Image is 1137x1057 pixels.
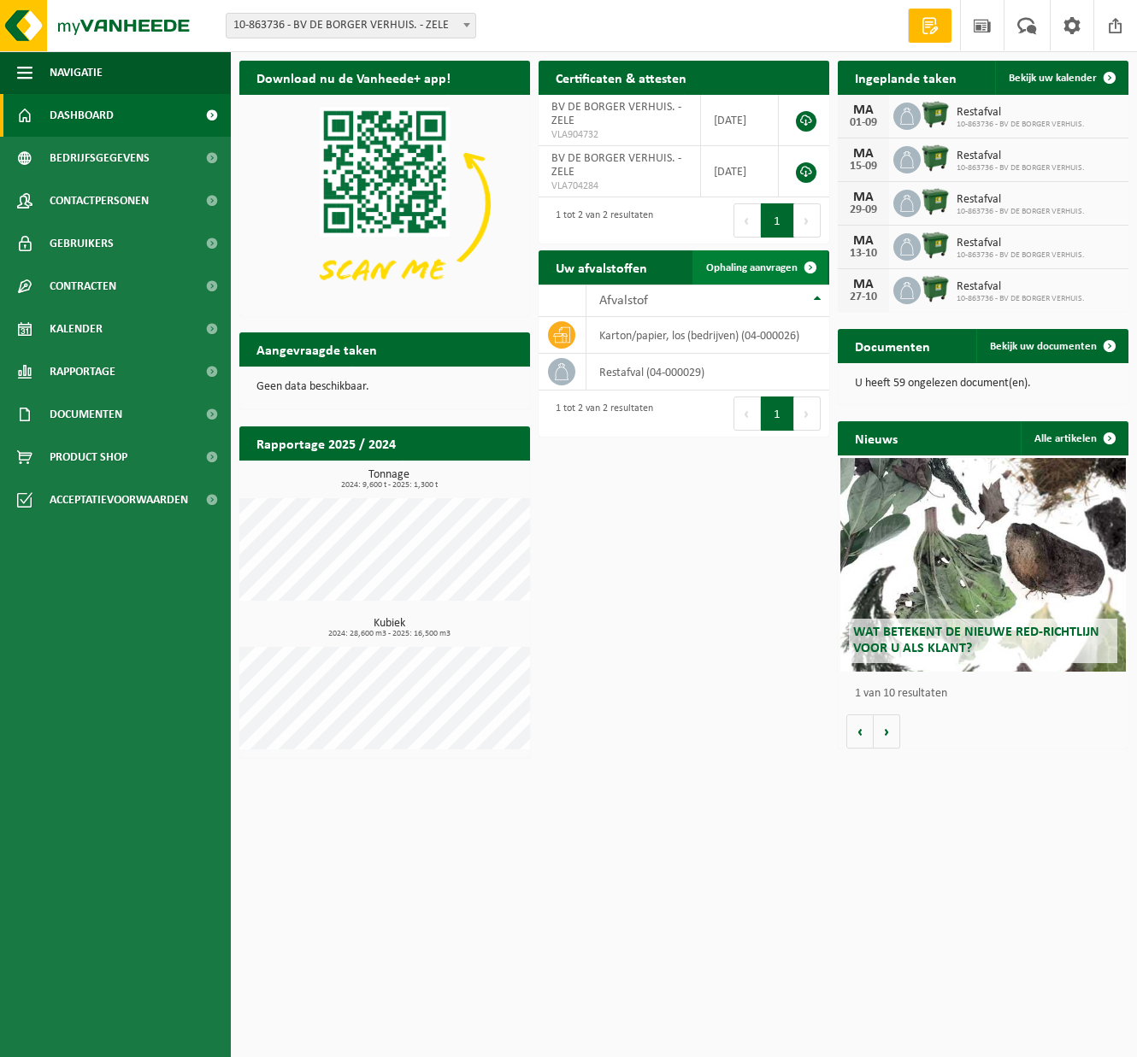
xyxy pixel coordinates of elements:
span: Ophaling aanvragen [706,262,798,273]
div: MA [846,278,881,291]
span: Documenten [50,393,122,436]
span: 10-863736 - BV DE BORGER VERHUIS. [957,163,1085,173]
span: Kalender [50,308,103,350]
span: Restafval [957,106,1085,120]
img: WB-1100-HPE-GN-01 [921,144,950,173]
div: 01-09 [846,117,881,129]
button: Previous [733,203,761,238]
span: 10-863736 - BV DE BORGER VERHUIS. [957,120,1085,130]
a: Alle artikelen [1021,421,1127,455]
img: WB-1100-HPE-GN-01 [921,100,950,129]
td: karton/papier, los (bedrijven) (04-000026) [586,317,829,354]
h2: Uw afvalstoffen [539,250,664,284]
h2: Certificaten & attesten [539,61,704,94]
div: 1 tot 2 van 2 resultaten [547,395,653,432]
span: BV DE BORGER VERHUIS. - ZELE [551,152,681,179]
a: Bekijk uw kalender [995,61,1127,95]
a: Ophaling aanvragen [692,250,828,285]
button: Previous [733,396,761,431]
a: Bekijk uw documenten [976,329,1127,363]
td: restafval (04-000029) [586,354,829,391]
span: BV DE BORGER VERHUIS. - ZELE [551,101,681,127]
h2: Download nu de Vanheede+ app! [239,61,468,94]
p: U heeft 59 ongelezen document(en). [855,378,1111,390]
div: 27-10 [846,291,881,303]
a: Bekijk rapportage [403,460,528,494]
button: Volgende [874,714,900,749]
span: Bekijk uw kalender [1009,73,1097,84]
span: Gebruikers [50,222,114,265]
div: MA [846,191,881,204]
div: MA [846,103,881,117]
h2: Documenten [838,329,947,362]
button: Next [794,203,821,238]
img: WB-1100-HPE-GN-01 [921,231,950,260]
span: 2024: 28,600 m3 - 2025: 16,500 m3 [248,630,530,638]
span: Rapportage [50,350,115,393]
p: 1 van 10 resultaten [855,688,1120,700]
h2: Rapportage 2025 / 2024 [239,426,413,460]
span: Wat betekent de nieuwe RED-richtlijn voor u als klant? [853,625,1099,655]
span: 10-863736 - BV DE BORGER VERHUIS. [957,294,1085,304]
span: VLA904732 [551,128,687,142]
span: VLA704284 [551,179,687,193]
h3: Tonnage [248,469,530,490]
span: Dashboard [50,94,114,137]
button: Next [794,396,821,431]
span: Contracten [50,265,116,308]
span: 10-863736 - BV DE BORGER VERHUIS. [957,207,1085,217]
div: 1 tot 2 van 2 resultaten [547,202,653,239]
span: Bekijk uw documenten [990,341,1097,352]
button: 1 [761,203,794,238]
span: Navigatie [50,51,103,94]
td: [DATE] [701,95,779,146]
div: MA [846,147,881,161]
h2: Ingeplande taken [838,61,974,94]
span: Product Shop [50,436,127,479]
button: Vorige [846,714,874,749]
span: Restafval [957,193,1085,207]
span: Afvalstof [599,294,648,308]
div: 29-09 [846,204,881,216]
span: Contactpersonen [50,179,149,222]
span: Bedrijfsgegevens [50,137,150,179]
span: 2024: 9,600 t - 2025: 1,300 t [248,481,530,490]
span: 10-863736 - BV DE BORGER VERHUIS. - ZELE [227,14,475,38]
img: WB-1100-HPE-GN-01 [921,274,950,303]
h3: Kubiek [248,618,530,638]
div: 15-09 [846,161,881,173]
span: Restafval [957,237,1085,250]
div: MA [846,234,881,248]
span: Restafval [957,280,1085,294]
span: Restafval [957,150,1085,163]
span: Acceptatievoorwaarden [50,479,188,521]
h2: Aangevraagde taken [239,332,394,366]
img: WB-1100-HPE-GN-01 [921,187,950,216]
div: 13-10 [846,248,881,260]
button: 1 [761,396,794,431]
span: 10-863736 - BV DE BORGER VERHUIS. [957,250,1085,261]
p: Geen data beschikbaar. [256,381,513,393]
span: 10-863736 - BV DE BORGER VERHUIS. - ZELE [226,13,476,38]
td: [DATE] [701,146,779,197]
h2: Nieuws [838,421,915,455]
img: Download de VHEPlus App [239,95,530,313]
a: Wat betekent de nieuwe RED-richtlijn voor u als klant? [840,458,1125,672]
